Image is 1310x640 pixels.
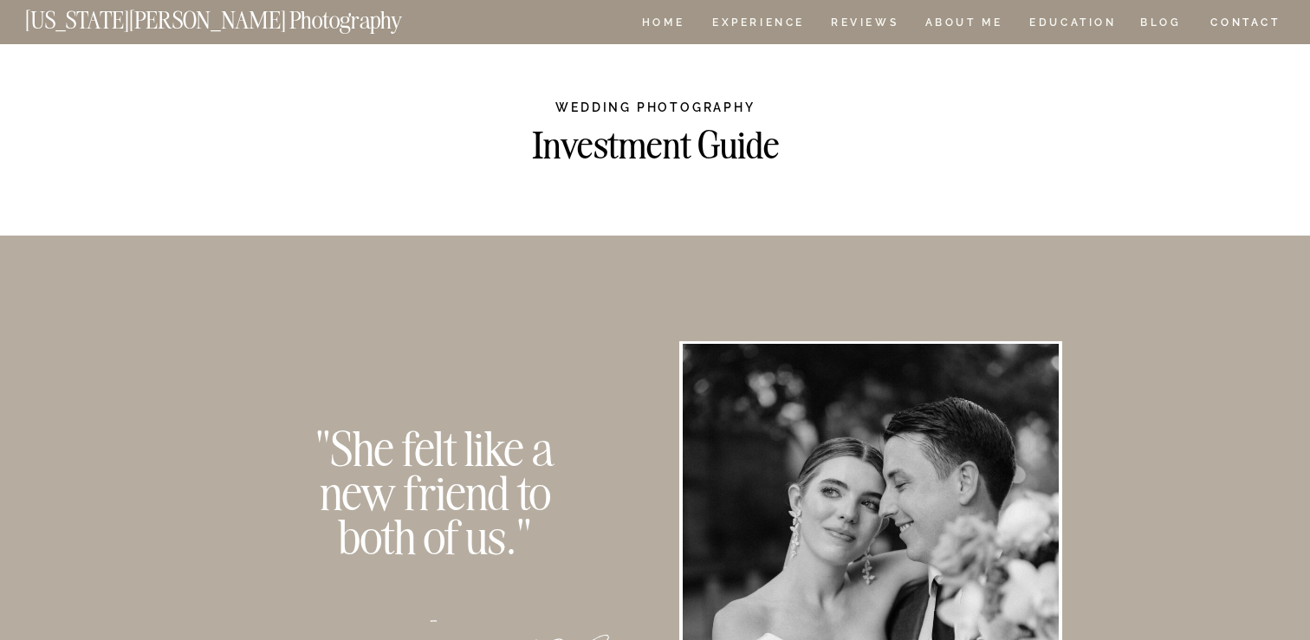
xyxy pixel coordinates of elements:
[405,124,905,164] h2: Investment Guide
[1140,17,1182,32] a: BLOG
[831,17,896,32] a: REVIEWS
[924,17,1003,32] a: ABOUT ME
[639,17,688,32] a: HOME
[284,596,585,639] p: - [PERSON_NAME] and [PERSON_NAME]
[25,9,460,23] a: [US_STATE][PERSON_NAME] Photography
[549,99,762,112] h3: WEDDING PHOTOGRAPHY
[1028,17,1119,32] a: EDUCATION
[712,17,803,32] a: Experience
[1209,13,1281,32] a: CONTACT
[289,426,580,561] div: "She felt like a new friend to both of us."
